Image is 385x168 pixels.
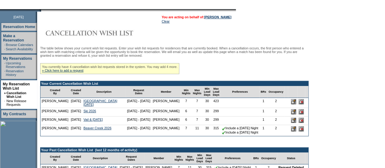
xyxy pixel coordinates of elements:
[3,82,30,91] a: My Reservation Wish List
[40,148,308,152] td: Your Past Cancellation Wish List (last 12 months of activity)
[181,108,192,116] td: 6
[267,108,285,116] td: 2
[70,116,82,125] td: [DATE]
[3,56,32,61] a: My Reservations
[221,86,260,98] td: Preferences
[70,125,82,136] td: [DATE]
[152,125,181,136] td: [PERSON_NAME]
[70,98,82,108] td: [DATE]
[126,86,152,98] td: Request Dates
[83,99,117,106] a: [GEOGRAPHIC_DATA] [DATE]
[204,15,231,19] a: [PERSON_NAME]
[6,43,33,47] a: Browse Calendars
[192,125,203,136] td: 11
[267,86,285,98] td: Occupancy
[40,116,70,125] td: [PERSON_NAME]
[181,125,192,136] td: 7
[40,86,70,98] td: Created By
[40,98,70,108] td: [PERSON_NAME]
[222,127,226,130] img: chkSmaller.gif
[6,99,26,106] a: New Release Requests
[6,69,24,77] a: Reservation History
[4,47,5,51] td: ·
[299,126,304,131] input: Delete this Request
[144,152,173,164] td: Member
[40,81,308,86] td: Your Current Cancellation Wish List
[291,109,296,114] input: Edit this Request
[267,125,285,136] td: 2
[212,86,221,98] td: Max Lead Days
[152,116,181,125] td: [PERSON_NAME]
[203,125,212,136] td: 30
[212,98,221,108] td: 423
[203,98,212,108] td: 30
[162,20,170,23] a: Clear
[267,98,285,108] td: 2
[4,99,6,106] td: ·
[70,152,82,164] td: Created Date
[118,152,144,164] td: Request Dates
[195,152,204,164] td: Min Lead Days
[299,109,304,114] input: Delete this Request
[127,118,150,121] nobr: [DATE] - [DATE]
[83,126,111,130] a: Beaver Creek 2026
[213,152,252,164] td: Preferences
[192,86,203,98] td: Max Nights
[277,152,305,164] td: Status
[152,86,181,98] td: Member
[41,9,42,12] img: blank.gif
[173,152,184,164] td: Min Nights
[203,86,212,98] td: Min Lead Days
[82,86,126,98] td: Description
[267,116,285,125] td: 2
[4,69,5,77] td: ·
[259,98,267,108] td: 1
[6,47,33,51] a: Search Availability
[259,86,267,98] td: BRs
[39,9,41,12] img: promoShadowLeftCorner.gif
[212,108,221,116] td: 299
[252,152,260,164] td: BRs
[203,116,212,125] td: 30
[3,34,24,42] a: Make a Reservation
[70,86,82,98] td: Created Date
[299,99,304,104] input: Delete this Request
[127,126,150,130] nobr: [DATE] - [DATE]
[259,116,267,125] td: 1
[222,130,258,134] nobr: Include a [DATE] Night
[83,118,103,121] a: Vail & [DATE]
[181,86,192,98] td: Min Nights
[40,27,162,39] img: Cancellation Wish List
[192,108,203,116] td: 7
[212,125,221,136] td: 315
[4,43,5,47] td: ·
[181,98,192,108] td: 7
[181,116,192,125] td: 6
[184,152,195,164] td: Max Nights
[83,109,96,113] a: Ski 2026
[212,116,221,125] td: 299
[222,131,226,134] img: chkSmaller.gif
[13,15,24,19] span: [DATE]
[204,152,213,164] td: Max Lead Days
[40,63,179,74] div: You currently have 4 cancellation wish list requests stored in the system. You may add 4 more.
[6,91,26,98] a: Cancellation Wish List
[152,98,181,108] td: [PERSON_NAME]
[127,109,150,113] nobr: [DATE] - [DATE]
[291,99,296,104] input: Edit this Request
[127,99,150,103] nobr: [DATE] - [DATE]
[299,118,304,123] input: Delete this Request
[70,108,82,116] td: [DATE]
[259,108,267,116] td: 1
[259,125,267,136] td: 1
[152,108,181,116] td: [PERSON_NAME]
[3,112,26,116] a: My Contracts
[40,108,70,116] td: [PERSON_NAME]
[6,61,25,69] a: Upcoming Reservations
[192,116,203,125] td: 7
[82,152,118,164] td: Description
[260,152,277,164] td: Occupancy
[162,15,231,19] span: You are acting on behalf of:
[40,125,70,136] td: [PERSON_NAME]
[203,108,212,116] td: 30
